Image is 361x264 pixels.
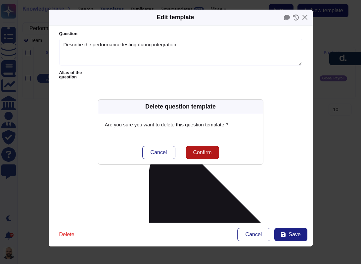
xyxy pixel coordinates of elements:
span: Cancel [151,150,167,155]
span: Confirm [193,150,211,155]
div: Delete question template [145,102,216,111]
button: Confirm [186,146,219,159]
p: Are you sure you want to delete this question template ? [105,121,256,129]
button: Cancel [142,146,175,159]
